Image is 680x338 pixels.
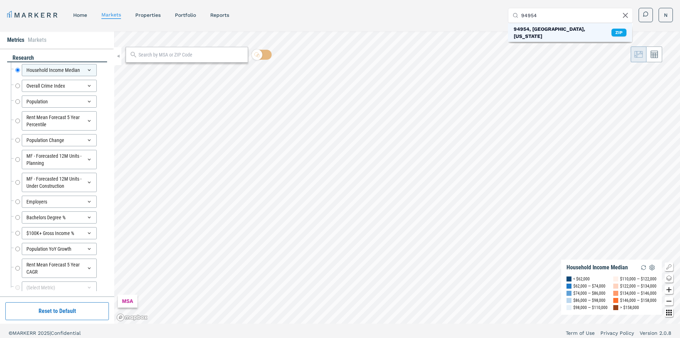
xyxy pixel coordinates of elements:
[514,25,611,40] div: 94954, [GEOGRAPHIC_DATA], [US_STATE]
[22,227,97,239] div: $100K+ Gross Income %
[620,297,656,304] div: $146,000 — $158,000
[665,308,673,317] button: Other options map button
[22,243,97,255] div: Population YoY Growth
[620,290,656,297] div: $134,000 — $146,000
[521,8,628,23] input: Search by MSA, ZIP, Property Name, or Address
[9,330,12,336] span: ©
[7,54,107,62] div: research
[566,329,595,337] a: Term of Use
[7,10,59,20] a: MARKERR
[7,36,24,44] li: Metrics
[22,80,97,92] div: Overall Crime Index
[665,297,673,305] button: Zoom out map button
[620,275,656,283] div: $110,000 — $122,000
[573,275,590,283] div: < $62,000
[38,330,51,336] span: 2025 |
[175,12,196,18] a: Portfolio
[611,29,626,36] div: ZIP
[573,297,605,304] div: $86,000 — $98,000
[51,330,81,336] span: Confidential
[73,12,87,18] a: home
[114,31,680,324] canvas: Map
[22,196,97,208] div: Employers
[659,8,673,22] button: N
[22,281,97,294] div: (Select Metric)
[573,283,605,290] div: $62,000 — $74,000
[28,36,46,44] li: Markets
[22,111,97,131] div: Rent Mean Forecast 5 Year Percentile
[664,11,668,19] span: N
[210,12,229,18] a: reports
[22,173,97,192] div: MF - Forecasted 12M Units - Under Construction
[22,150,97,169] div: MF - Forecasted 12M Units - Planning
[573,304,608,311] div: $98,000 — $110,000
[665,274,673,283] button: Change style map button
[138,51,244,59] input: Search by MSA or ZIP Code
[639,263,648,272] img: Reload Legend
[12,330,38,336] span: MARKERR
[22,95,97,108] div: Population
[22,211,97,224] div: Bachelors Degree %
[22,259,97,278] div: Rent Mean Forecast 5 Year CAGR
[508,23,632,42] div: Suggestions
[118,295,137,308] div: MSA
[573,290,605,297] div: $74,000 — $86,000
[22,64,97,76] div: Household Income Median
[101,12,121,18] a: markets
[135,12,161,18] a: properties
[640,329,671,337] a: Version 2.0.8
[665,263,673,271] button: Show/Hide Legend Map Button
[508,23,632,42] div: ZIP: 94954, Petaluma, California
[648,263,656,272] img: Settings
[116,313,148,322] a: Mapbox logo
[665,285,673,294] button: Zoom in map button
[22,134,97,146] div: Population Change
[620,304,639,311] div: > $158,000
[566,264,628,271] div: Household Income Median
[600,329,634,337] a: Privacy Policy
[5,302,109,320] button: Reset to Default
[620,283,656,290] div: $122,000 — $134,000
